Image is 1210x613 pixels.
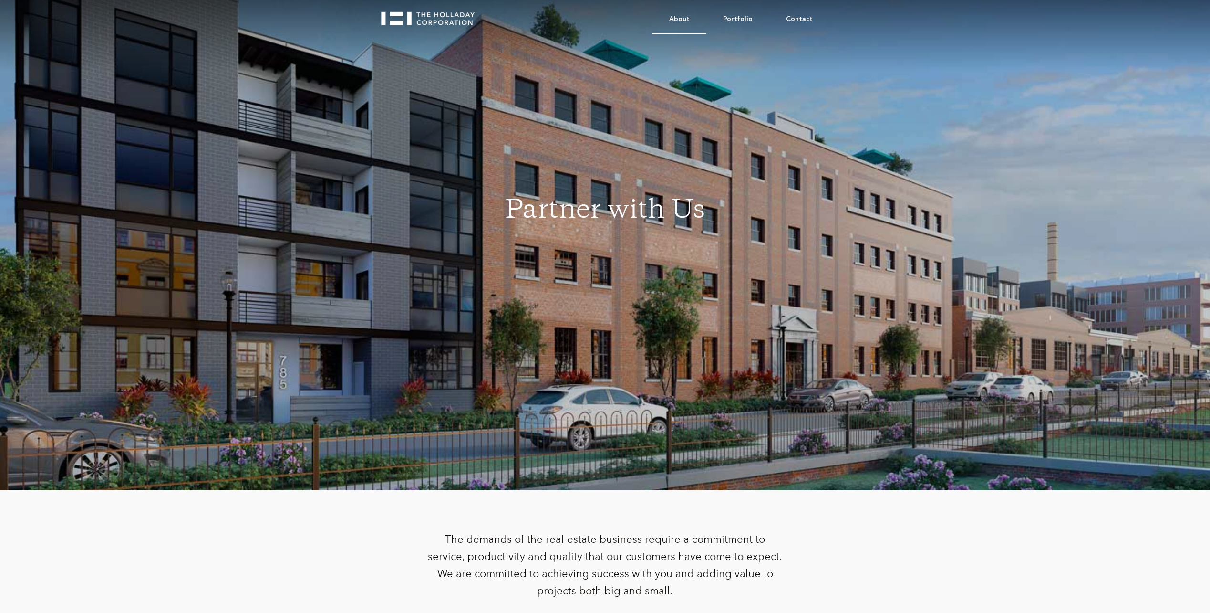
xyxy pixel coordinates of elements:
a: home [381,5,483,25]
a: About [652,5,706,34]
a: Contact [769,5,829,33]
div: The demands of the real estate business require a commitment to service, productivity and quality... [426,531,785,600]
h1: Partner with Us [505,196,705,227]
a: Portfolio [706,5,769,33]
